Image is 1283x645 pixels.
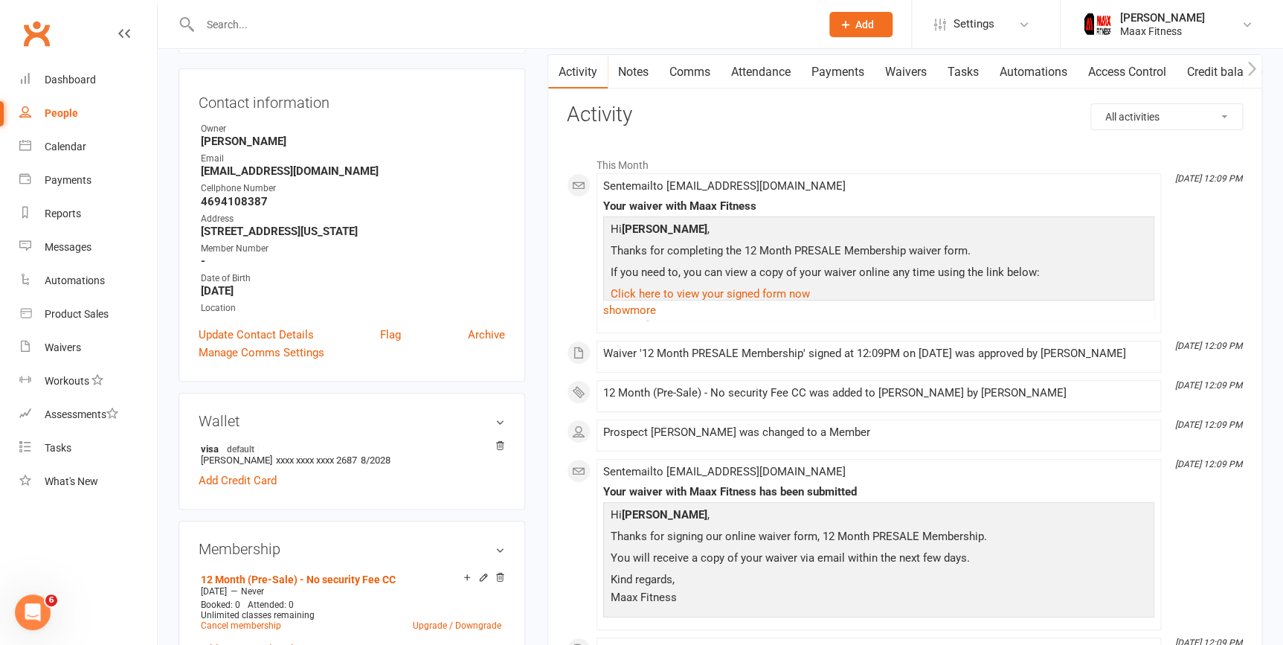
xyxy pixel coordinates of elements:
strong: [STREET_ADDRESS][US_STATE] [201,225,505,238]
span: Sent email to [EMAIL_ADDRESS][DOMAIN_NAME] [603,465,846,478]
a: Activity [548,55,608,89]
div: Tasks [45,442,71,454]
i: [DATE] 12:09 PM [1175,459,1242,469]
p: Kind regards, Maax Fitness [607,571,1151,610]
div: Maax Fitness [1120,25,1205,38]
div: Calendar [45,141,86,153]
div: People [45,107,78,119]
div: Reports [45,208,81,219]
div: Your waiver with Maax Fitness has been submitted [603,486,1154,498]
a: People [19,97,157,130]
a: Payments [801,55,875,89]
span: Sent email to [EMAIL_ADDRESS][DOMAIN_NAME] [603,179,846,193]
div: Location [201,301,505,315]
li: [PERSON_NAME] [199,440,505,468]
a: Waivers [875,55,937,89]
strong: 4694108387 [201,195,505,208]
div: 12 Month (Pre-Sale) - No security Fee CC was added to [PERSON_NAME] by [PERSON_NAME] [603,387,1154,399]
a: Credit balance [1177,55,1273,89]
strong: [PERSON_NAME] [622,508,707,522]
div: Prospect [PERSON_NAME] was changed to a Member [603,426,1154,439]
div: Automations [45,275,105,286]
iframe: Intercom live chat [15,594,51,630]
a: Notes [608,55,659,89]
span: 6 [45,594,57,606]
a: Cancel membership [201,620,281,631]
strong: - [201,254,505,268]
a: What's New [19,465,157,498]
a: Click here to view your signed form now [611,287,810,301]
a: Assessments [19,398,157,431]
a: Tasks [19,431,157,465]
h3: Wallet [199,413,505,429]
a: Product Sales [19,298,157,331]
p: Hi , [607,220,1151,242]
a: Comms [659,55,721,89]
a: Workouts [19,365,157,398]
strong: [PERSON_NAME] [622,222,707,236]
a: Calendar [19,130,157,164]
span: [DATE] [201,586,227,597]
span: Booked: 0 [201,600,240,610]
div: Waiver '12 Month PRESALE Membership' signed at 12:09PM on [DATE] was approved by [PERSON_NAME] [603,347,1154,360]
div: Product Sales [45,308,109,320]
a: show more [603,300,1154,321]
a: Automations [989,55,1078,89]
a: Add Credit Card [199,472,277,490]
h3: Membership [199,541,505,557]
i: [DATE] 12:09 PM [1175,380,1242,391]
div: Waivers [45,341,81,353]
div: Date of Birth [201,272,505,286]
a: Update Contact Details [199,326,314,344]
div: Email [201,152,505,166]
a: 12 Month (Pre-Sale) - No security Fee CC [201,574,396,585]
a: Upgrade / Downgrade [413,620,501,631]
div: Owner [201,122,505,136]
div: Cellphone Number [201,182,505,196]
a: Waivers [19,331,157,365]
p: You will receive a copy of your waiver via email within the next few days. [607,549,1151,571]
div: — [197,585,505,597]
strong: [DATE] [201,284,505,298]
img: thumb_image1759205071.png [1083,10,1113,39]
i: [DATE] 12:09 PM [1175,420,1242,430]
i: [DATE] 12:09 PM [1175,173,1242,184]
a: Access Control [1078,55,1177,89]
div: Assessments [45,408,118,420]
div: Dashboard [45,74,96,86]
span: xxxx xxxx xxxx 2687 [276,455,357,466]
a: Automations [19,264,157,298]
a: Archive [468,326,505,344]
h3: Contact information [199,89,505,111]
a: Clubworx [18,15,55,52]
p: Thanks for completing the 12 Month PRESALE Membership waiver form. [607,242,1151,263]
p: Thanks for signing our online waiver form, 12 Month PRESALE Membership. [607,527,1151,549]
span: Attended: 0 [248,600,294,610]
strong: [PERSON_NAME] [201,135,505,148]
span: Settings [954,7,994,41]
a: Manage Comms Settings [199,344,324,362]
span: Never [241,586,264,597]
div: What's New [45,475,98,487]
div: Your waiver with Maax Fitness [603,200,1154,213]
span: 8/2028 [361,455,390,466]
p: Hi , [607,506,1151,527]
div: Workouts [45,375,89,387]
a: Attendance [721,55,801,89]
a: Messages [19,231,157,264]
p: If you need to, you can view a copy of your waiver online any time using the link below: [607,263,1151,285]
button: Add [829,12,893,37]
i: [DATE] 12:09 PM [1175,341,1242,351]
span: Add [855,19,874,31]
h3: Activity [567,103,1243,126]
div: Member Number [201,242,505,256]
div: Payments [45,174,91,186]
span: default [222,443,259,455]
a: Flag [380,326,401,344]
strong: [EMAIL_ADDRESS][DOMAIN_NAME] [201,164,505,178]
a: Dashboard [19,63,157,97]
a: Reports [19,197,157,231]
input: Search... [196,14,810,35]
li: This Month [567,150,1243,173]
div: Messages [45,241,91,253]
